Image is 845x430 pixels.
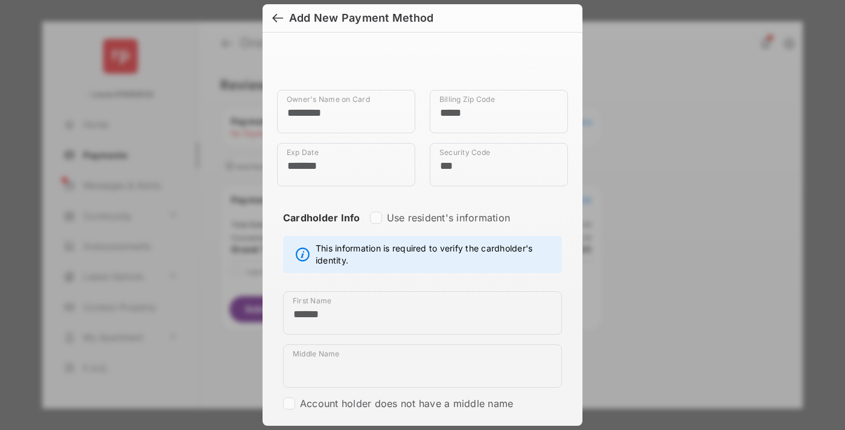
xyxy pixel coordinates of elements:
div: Add New Payment Method [289,11,433,25]
iframe: Credit card field [277,37,568,90]
span: This information is required to verify the cardholder's identity. [316,242,555,267]
label: Use resident's information [387,212,510,224]
strong: Cardholder Info [283,212,360,245]
label: Account holder does not have a middle name [300,397,513,409]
